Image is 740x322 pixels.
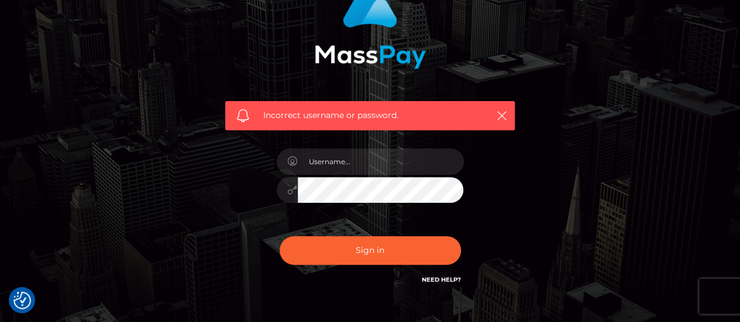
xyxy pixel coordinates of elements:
[298,148,464,175] input: Username...
[13,292,31,309] img: Revisit consent button
[263,109,477,122] span: Incorrect username or password.
[422,276,461,283] a: Need Help?
[280,236,461,265] button: Sign in
[13,292,31,309] button: Consent Preferences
